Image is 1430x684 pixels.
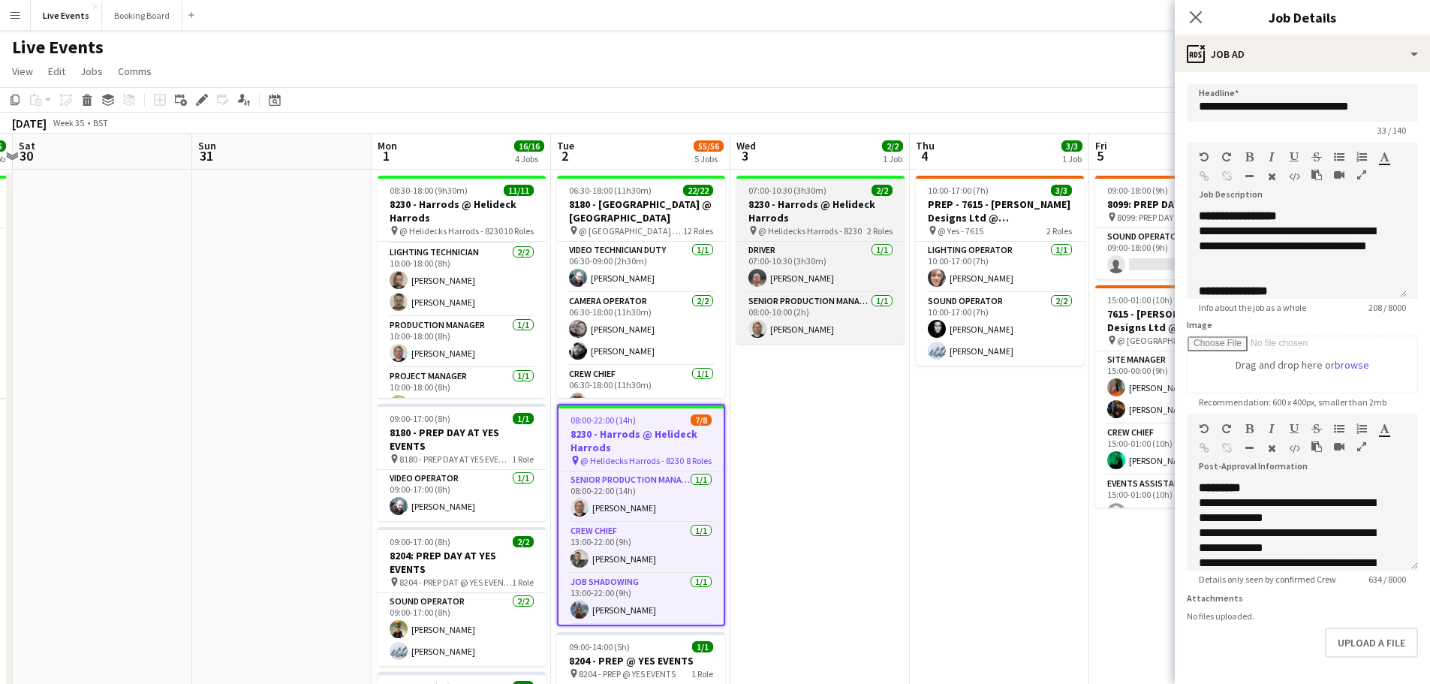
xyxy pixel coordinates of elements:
[1095,307,1263,334] h3: 7615 - [PERSON_NAME] Designs Ltd @ [GEOGRAPHIC_DATA]
[1095,475,1263,526] app-card-role: Events Assistant1/115:00-01:00 (10h)[PERSON_NAME]
[1334,169,1344,181] button: Insert video
[916,139,935,152] span: Thu
[1051,185,1072,196] span: 3/3
[12,65,33,78] span: View
[375,147,397,164] span: 1
[1356,302,1418,313] span: 208 / 8000
[378,527,546,666] app-job-card: 09:00-17:00 (8h)2/28204: PREP DAY AT YES EVENTS 8204 - PREP DAT @ YES EVENTS1 RoleSound Operator2...
[1199,151,1209,163] button: Undo
[1095,197,1263,211] h3: 8099: PREP DAY @ YES EVENTS
[557,293,725,366] app-card-role: Camera Operator2/206:30-18:00 (11h30m)[PERSON_NAME][PERSON_NAME]
[1244,170,1254,182] button: Horizontal Line
[50,117,87,128] span: Week 35
[1244,423,1254,435] button: Bold
[883,153,902,164] div: 1 Job
[93,117,108,128] div: BST
[557,176,725,398] app-job-card: 06:30-18:00 (11h30m)22/228180 - [GEOGRAPHIC_DATA] @ [GEOGRAPHIC_DATA] @ [GEOGRAPHIC_DATA] - 81801...
[1244,151,1254,163] button: Bold
[1289,442,1299,454] button: HTML Code
[928,185,989,196] span: 10:00-17:00 (7h)
[378,197,546,224] h3: 8230 - Harrods @ Helideck Harrods
[6,62,39,81] a: View
[1289,170,1299,182] button: HTML Code
[1266,423,1277,435] button: Italic
[118,65,152,78] span: Comms
[1095,176,1263,279] app-job-card: 09:00-18:00 (9h)0/18099: PREP DAY @ YES EVENTS 8099: PREP DAY1 RoleSound Operator1I0/109:00-18:00...
[683,225,713,237] span: 12 Roles
[1187,574,1348,585] span: Details only seen by confirmed Crew
[378,404,546,521] app-job-card: 09:00-17:00 (8h)1/18180 - PREP DAY AT YES EVENTS 8180 - PREP DAY AT YES EVENTS1 RoleVideo Operato...
[557,404,725,626] app-job-card: 08:00-22:00 (14h)7/88230 - Harrods @ Helideck Harrods @ Helidecks Harrods - 82308 RolesSenior Pro...
[872,185,893,196] span: 2/2
[31,1,102,30] button: Live Events
[1175,8,1430,27] h3: Job Details
[557,139,574,152] span: Tue
[1175,36,1430,72] div: Job Ad
[734,147,756,164] span: 3
[1266,170,1277,182] button: Clear Formatting
[1107,294,1193,306] span: 15:00-01:00 (10h) (Sat)
[378,244,546,317] app-card-role: Lighting Technician2/210:00-18:00 (8h)[PERSON_NAME][PERSON_NAME]
[683,185,713,196] span: 22/22
[1311,151,1322,163] button: Strikethrough
[504,225,534,237] span: 10 Roles
[514,140,544,152] span: 16/16
[390,413,450,424] span: 09:00-17:00 (8h)
[399,225,503,237] span: @ Helidecks Harrods - 8230
[504,185,534,196] span: 11/11
[378,139,397,152] span: Mon
[557,242,725,293] app-card-role: Video Technician Duty1/106:30-09:00 (2h30m)[PERSON_NAME]
[916,197,1084,224] h3: PREP - 7615 - [PERSON_NAME] Designs Ltd @ [GEOGRAPHIC_DATA]
[1187,610,1418,622] div: No files uploaded.
[916,293,1084,366] app-card-role: Sound Operator2/210:00-17:00 (7h)[PERSON_NAME][PERSON_NAME]
[558,427,724,454] h3: 8230 - Harrods @ Helideck Harrods
[378,593,546,666] app-card-role: Sound Operator2/209:00-17:00 (8h)[PERSON_NAME][PERSON_NAME]
[12,116,47,131] div: [DATE]
[557,366,725,417] app-card-role: Crew Chief1/106:30-18:00 (11h30m)[PERSON_NAME]
[12,36,104,59] h1: Live Events
[558,472,724,523] app-card-role: Senior Production Manager1/108:00-22:00 (14h)[PERSON_NAME]
[1061,140,1082,152] span: 3/3
[1311,423,1322,435] button: Strikethrough
[1379,151,1389,163] button: Text Color
[1187,396,1398,408] span: Recommendation: 600 x 400px, smaller than 2mb
[1221,151,1232,163] button: Redo
[378,176,546,398] app-job-card: 08:30-18:00 (9h30m)11/118230 - Harrods @ Helideck Harrods @ Helidecks Harrods - 823010 Roles[PERS...
[557,654,725,667] h3: 8204 - PREP @ YES EVENTS
[17,147,35,164] span: 30
[557,197,725,224] h3: 8180 - [GEOGRAPHIC_DATA] @ [GEOGRAPHIC_DATA]
[691,414,712,426] span: 7/8
[867,225,893,237] span: 2 Roles
[569,185,652,196] span: 06:30-18:00 (11h30m)
[1095,424,1263,475] app-card-role: Crew Chief1/115:00-01:00 (10h)[PERSON_NAME]
[1095,351,1263,424] app-card-role: Site Manager2/215:00-00:00 (9h)[PERSON_NAME][PERSON_NAME]
[736,197,905,224] h3: 8230 - Harrods @ Helideck Harrods
[1266,442,1277,454] button: Clear Formatting
[80,65,103,78] span: Jobs
[694,140,724,152] span: 55/56
[378,426,546,453] h3: 8180 - PREP DAY AT YES EVENTS
[1117,335,1221,346] span: @ [GEOGRAPHIC_DATA] - 7615
[1356,441,1367,453] button: Fullscreen
[1356,574,1418,585] span: 634 / 8000
[748,185,826,196] span: 07:00-10:30 (3h30m)
[102,1,182,30] button: Booking Board
[399,577,512,588] span: 8204 - PREP DAT @ YES EVENTS
[882,140,903,152] span: 2/2
[914,147,935,164] span: 4
[579,225,683,237] span: @ [GEOGRAPHIC_DATA] - 8180
[686,455,712,466] span: 8 Roles
[1062,153,1082,164] div: 1 Job
[1356,169,1367,181] button: Fullscreen
[512,453,534,465] span: 1 Role
[112,62,158,81] a: Comms
[1187,592,1243,604] label: Attachments
[916,176,1084,366] app-job-card: 10:00-17:00 (7h)3/3PREP - 7615 - [PERSON_NAME] Designs Ltd @ [GEOGRAPHIC_DATA] @ Yes - 76152 Role...
[558,523,724,574] app-card-role: Crew Chief1/113:00-22:00 (9h)[PERSON_NAME]
[390,536,450,547] span: 09:00-17:00 (8h)
[196,147,216,164] span: 31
